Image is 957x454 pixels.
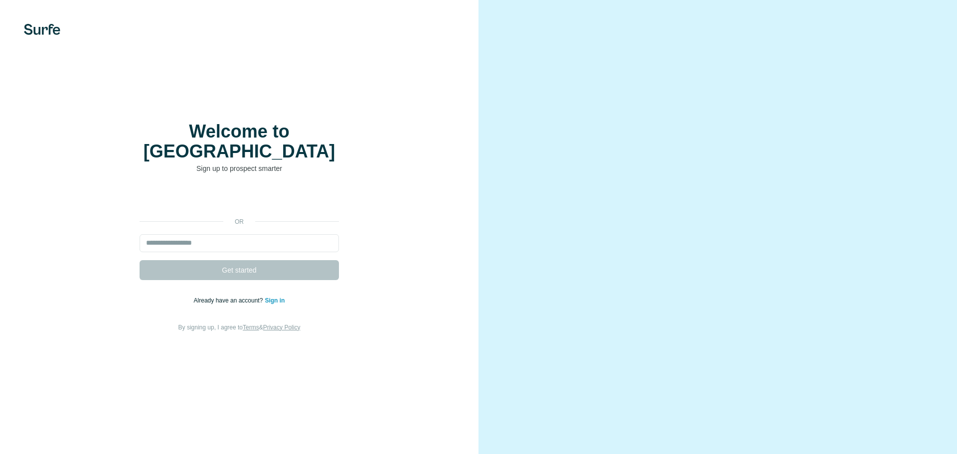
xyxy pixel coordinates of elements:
[140,122,339,161] h1: Welcome to [GEOGRAPHIC_DATA]
[263,324,301,331] a: Privacy Policy
[243,324,259,331] a: Terms
[140,163,339,173] p: Sign up to prospect smarter
[265,297,285,304] a: Sign in
[135,188,344,210] iframe: Sign in with Google Button
[223,217,255,226] p: or
[194,297,265,304] span: Already have an account?
[178,324,301,331] span: By signing up, I agree to &
[24,24,60,35] img: Surfe's logo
